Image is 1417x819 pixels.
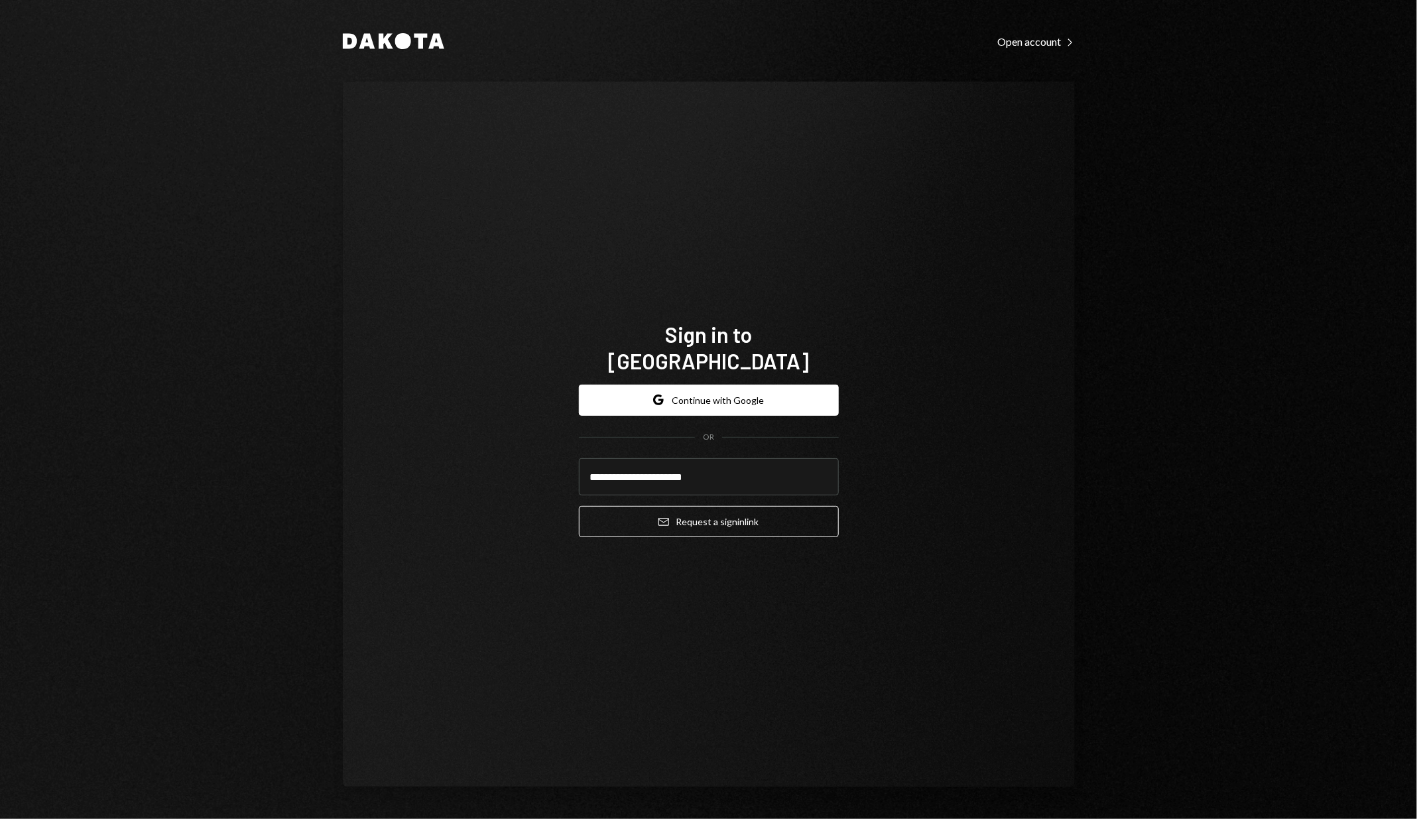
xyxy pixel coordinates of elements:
h1: Sign in to [GEOGRAPHIC_DATA] [579,321,839,374]
button: Request a signinlink [579,506,839,537]
div: Open account [998,35,1075,48]
a: Open account [998,34,1075,48]
div: OR [703,432,714,443]
button: Continue with Google [579,385,839,416]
